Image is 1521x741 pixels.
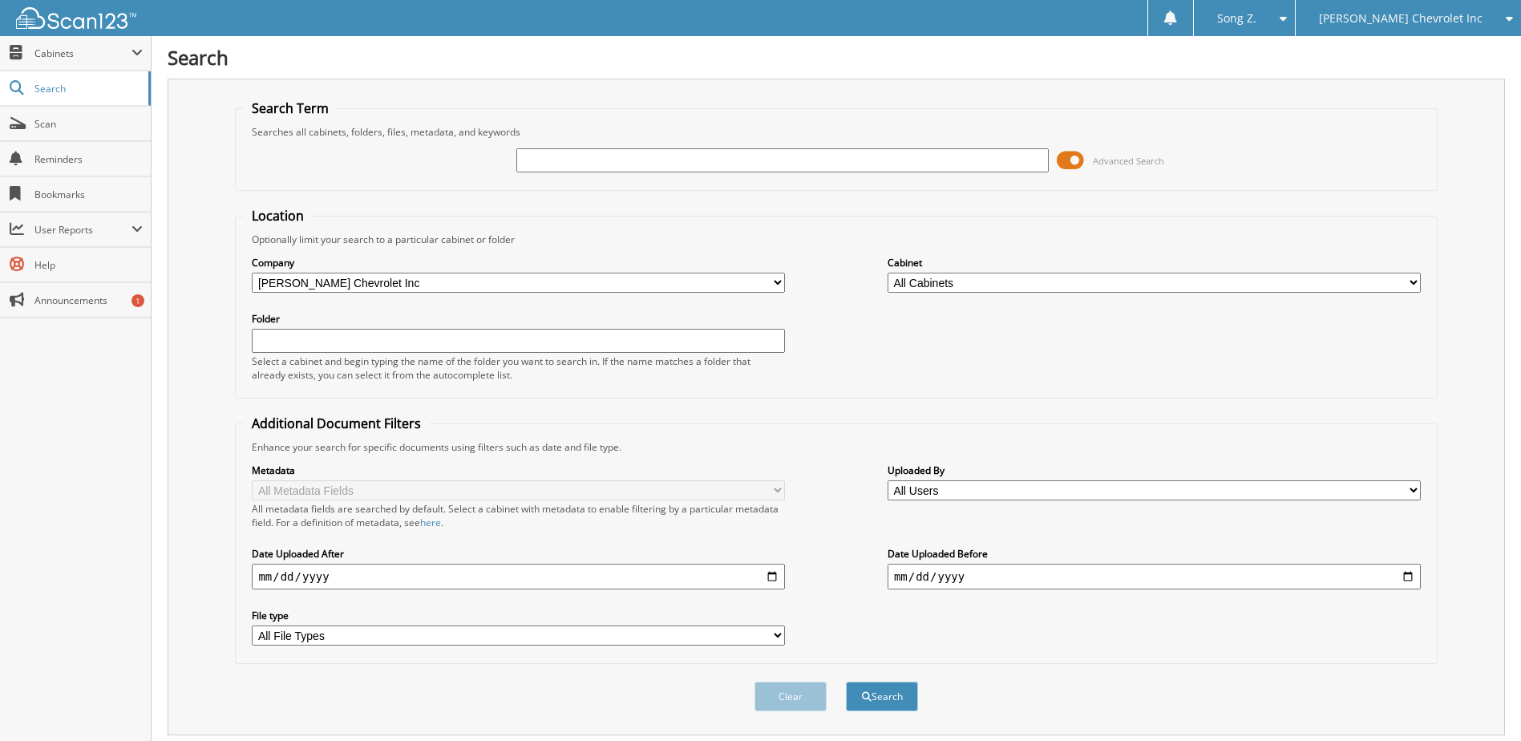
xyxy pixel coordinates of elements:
img: scan123-logo-white.svg [16,7,136,29]
div: Optionally limit your search to a particular cabinet or folder [244,233,1428,246]
span: Announcements [34,294,143,307]
button: Search [846,682,918,711]
input: start [252,564,785,589]
label: File type [252,609,785,622]
span: Advanced Search [1093,155,1164,167]
span: User Reports [34,223,131,237]
span: [PERSON_NAME] Chevrolet Inc [1319,14,1483,23]
div: Searches all cabinets, folders, files, metadata, and keywords [244,125,1428,139]
label: Date Uploaded Before [888,547,1421,561]
span: Help [34,258,143,272]
label: Date Uploaded After [252,547,785,561]
span: Reminders [34,152,143,166]
legend: Additional Document Filters [244,415,429,432]
span: Search [34,82,140,95]
span: Song Z. [1217,14,1256,23]
div: Enhance your search for specific documents using filters such as date and file type. [244,440,1428,454]
div: All metadata fields are searched by default. Select a cabinet with metadata to enable filtering b... [252,502,785,529]
button: Clear [754,682,827,711]
div: Select a cabinet and begin typing the name of the folder you want to search in. If the name match... [252,354,785,382]
div: 1 [131,294,144,307]
label: Cabinet [888,256,1421,269]
span: Scan [34,117,143,131]
label: Company [252,256,785,269]
label: Uploaded By [888,464,1421,477]
input: end [888,564,1421,589]
legend: Search Term [244,99,337,117]
h1: Search [168,44,1505,71]
label: Folder [252,312,785,326]
label: Metadata [252,464,785,477]
a: here [420,516,441,529]
span: Bookmarks [34,188,143,201]
span: Cabinets [34,47,131,60]
legend: Location [244,207,312,225]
